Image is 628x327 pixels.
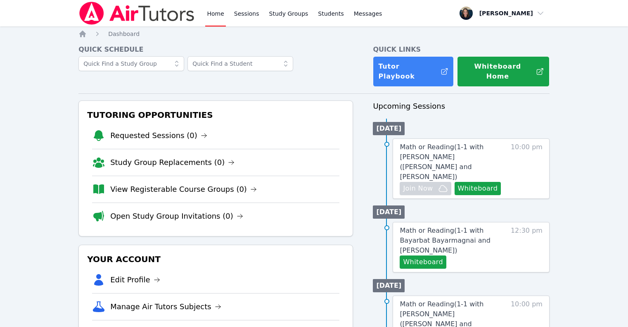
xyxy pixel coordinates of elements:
span: 10:00 pm [511,142,543,195]
li: [DATE] [373,279,405,292]
a: Tutor Playbook [373,56,454,87]
a: Math or Reading(1-1 with [PERSON_NAME] ([PERSON_NAME] and [PERSON_NAME]) [400,142,507,182]
span: Math or Reading ( 1-1 with [PERSON_NAME] ([PERSON_NAME] and [PERSON_NAME] ) [400,143,483,181]
h4: Quick Links [373,45,550,55]
button: Whiteboard [455,182,501,195]
a: Study Group Replacements (0) [110,157,235,168]
span: 12:30 pm [511,226,543,269]
button: Join Now [400,182,451,195]
a: Math or Reading(1-1 with Bayarbat Bayarmagnai and [PERSON_NAME]) [400,226,507,255]
nav: Breadcrumb [78,30,550,38]
h3: Upcoming Sessions [373,100,550,112]
a: View Registerable Course Groups (0) [110,184,257,195]
a: Manage Air Tutors Subjects [110,301,221,313]
input: Quick Find a Student [187,56,293,71]
span: Join Now [403,184,433,193]
span: Dashboard [108,31,140,37]
button: Whiteboard [400,255,446,269]
span: Math or Reading ( 1-1 with Bayarbat Bayarmagnai and [PERSON_NAME] ) [400,227,490,254]
input: Quick Find a Study Group [78,56,184,71]
a: Requested Sessions (0) [110,130,207,141]
a: Open Study Group Invitations (0) [110,210,243,222]
li: [DATE] [373,122,405,135]
a: Edit Profile [110,274,160,286]
span: Messages [354,10,382,18]
h3: Your Account [85,252,346,267]
li: [DATE] [373,205,405,219]
button: Whiteboard Home [457,56,550,87]
h3: Tutoring Opportunities [85,107,346,122]
h4: Quick Schedule [78,45,353,55]
img: Air Tutors [78,2,195,25]
a: Dashboard [108,30,140,38]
